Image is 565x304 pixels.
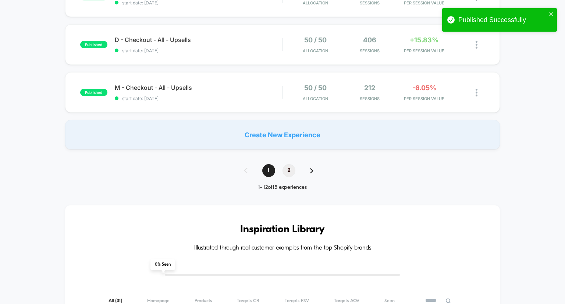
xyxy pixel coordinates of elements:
span: All [109,298,122,304]
span: Allocation [303,48,328,53]
span: Products [195,298,212,304]
span: 2 [282,164,295,177]
span: -6.05% [412,84,436,92]
div: Create New Experience [65,120,500,149]
span: 406 [363,36,376,44]
span: Targets AOV [334,298,359,304]
span: PER SESSION VALUE [399,0,449,6]
div: Published Successfully [458,16,547,24]
h4: Illustrated through real customer examples from the top Shopify brands [87,245,478,252]
button: close [549,11,554,18]
span: Sessions [344,0,395,6]
span: Sessions [344,48,395,53]
h3: Inspiration Library [87,224,478,236]
span: 0 % Seen [150,259,175,270]
span: Sessions [344,96,395,101]
div: 1 - 12 of 15 experiences [237,184,328,191]
span: +15.83% [410,36,438,44]
span: PER SESSION VALUE [399,96,449,101]
span: M - Checkout - All - Upsells [115,84,282,91]
span: 212 [364,84,375,92]
span: PER SESSION VALUE [399,48,449,53]
span: published [80,41,107,48]
span: 50 / 50 [304,36,327,44]
span: Homepage [147,298,170,304]
img: close [476,41,477,49]
span: 1 [262,164,275,177]
span: Allocation [303,96,328,101]
span: ( 31 ) [115,298,122,303]
span: 50 / 50 [304,84,327,92]
span: start date: [DATE] [115,48,282,53]
span: published [80,89,107,96]
span: Allocation [303,0,328,6]
img: close [476,89,477,96]
span: Targets CR [237,298,259,304]
span: D - Checkout - All - Upsells [115,36,282,43]
span: Seen [384,298,395,304]
img: pagination forward [310,168,313,173]
span: start date: [DATE] [115,96,282,101]
span: Targets PSV [285,298,309,304]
